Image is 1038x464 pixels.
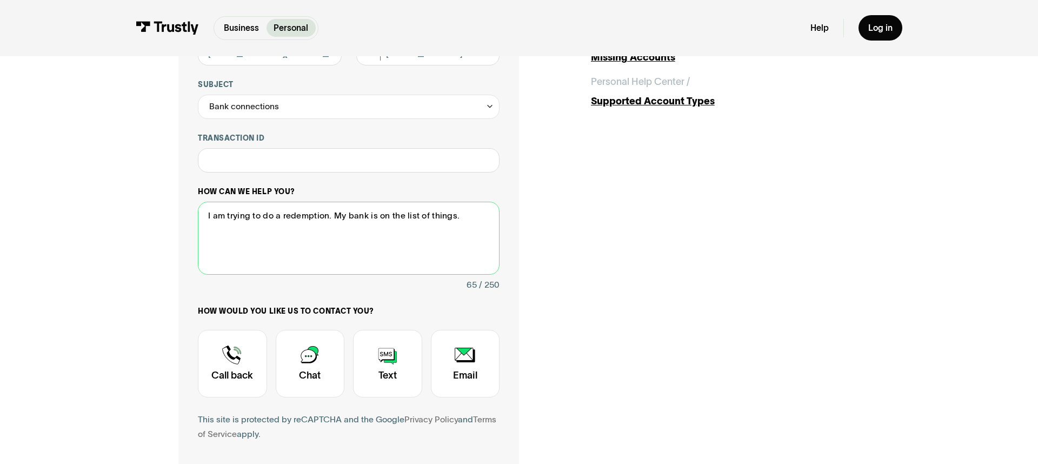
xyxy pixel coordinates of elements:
a: Help [810,23,829,34]
img: Trustly Logo [136,21,199,35]
a: Log in [859,15,902,41]
a: Personal [267,19,316,37]
div: Supported Account Types [591,94,860,109]
div: 65 [467,277,477,292]
div: Bank connections [198,95,500,119]
a: Privacy Policy [404,415,458,424]
label: How would you like us to contact you? [198,307,500,316]
div: / 250 [479,277,500,292]
div: Bank connections [209,99,279,114]
div: This site is protected by reCAPTCHA and the Google and apply. [198,412,500,441]
label: Transaction ID [198,134,500,143]
div: Missing Accounts [591,50,860,65]
a: Personal Help Center /Supported Account Types [591,75,860,109]
a: Business [217,19,267,37]
div: Personal Help Center / [591,75,690,89]
label: Subject [198,80,500,90]
p: Personal [274,22,308,35]
label: How can we help you? [198,187,500,197]
p: Business [224,22,259,35]
div: Log in [868,23,893,34]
